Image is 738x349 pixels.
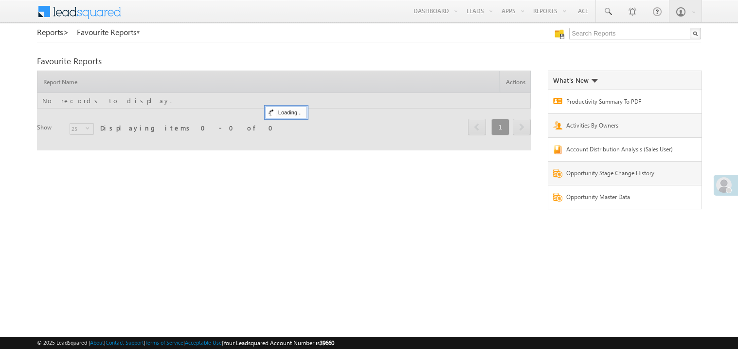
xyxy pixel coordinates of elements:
[37,28,69,37] a: Reports>
[591,79,598,83] img: What's new
[145,339,183,346] a: Terms of Service
[37,338,334,348] span: © 2025 LeadSquared | | | | |
[566,145,680,156] a: Account Distribution Analysis (Sales User)
[553,193,562,202] img: Report
[320,339,334,347] span: 39660
[553,169,562,178] img: Report
[566,169,680,180] a: Opportunity Stage Change History
[90,339,104,346] a: About
[569,28,701,39] input: Search Reports
[566,97,680,109] a: Productivity Summary To PDF
[566,193,680,204] a: Opportunity Master Data
[223,339,334,347] span: Your Leadsquared Account Number is
[566,121,680,132] a: Activities By Owners
[106,339,144,346] a: Contact Support
[37,57,701,66] div: Favourite Reports
[553,98,562,104] img: Report
[185,339,222,346] a: Acceptable Use
[553,121,562,129] img: Report
[555,29,564,39] img: Manage all your saved reports!
[553,145,562,154] img: Report
[63,26,69,37] span: >
[77,28,141,37] a: Favourite Reports
[266,107,307,118] div: Loading...
[553,76,598,85] div: What's New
